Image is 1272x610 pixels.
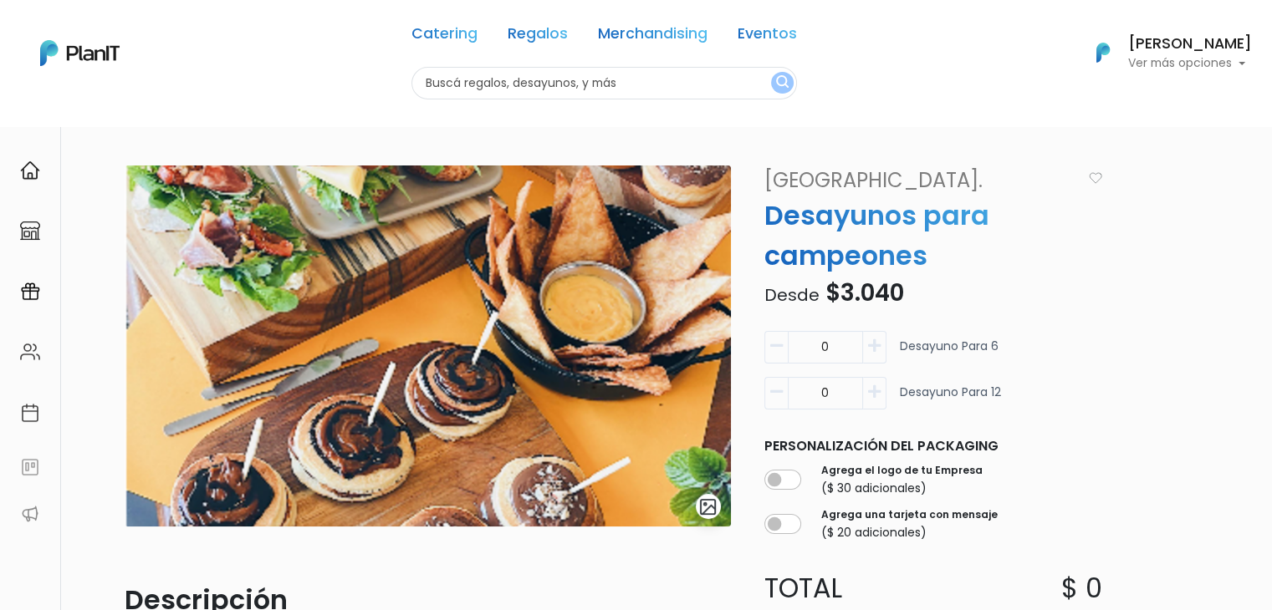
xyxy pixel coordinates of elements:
[1089,172,1102,184] img: heart_icon
[1061,568,1102,608] p: $ 0
[1075,31,1252,74] button: PlanIt Logo [PERSON_NAME] Ver más opciones
[900,384,1001,416] p: Desayuno para 12
[754,568,933,608] p: Total
[20,504,40,524] img: partners-52edf745621dab592f3b2c58e3bca9d71375a7ef29c3b500c9f145b62cc070d4.svg
[411,67,797,99] input: Buscá regalos, desayunos, y más
[821,463,983,478] label: Agrega el logo de tu Empresa
[1128,37,1252,52] h6: [PERSON_NAME]
[1085,34,1121,71] img: PlanIt Logo
[20,221,40,241] img: marketplace-4ceaa7011d94191e9ded77b95e3339b90024bf715f7c57f8cf31f2d8c509eaba.svg
[764,436,1102,456] p: Personalización del packaging
[411,27,478,47] a: Catering
[598,27,708,47] a: Merchandising
[900,338,999,370] p: Desayuno para 6
[20,457,40,477] img: feedback-78b5a0c8f98aac82b08bfc38622c3050aee476f2c9584af64705fc4e61158814.svg
[738,27,797,47] a: Eventos
[821,507,998,522] label: Agrega una tarjeta con mensaje
[125,165,731,526] img: Captura_de_pantalla_2023-06-16_172744.png
[825,277,904,309] span: $3.040
[508,27,568,47] a: Regalos
[20,160,40,180] img: home-e721727adea9d79c4d83392d1f703f7f8bce08238fde08b1acbfd93340b81755.svg
[764,283,820,307] span: Desde
[754,196,1112,276] p: Desayunos para campeones
[776,75,789,91] img: search_button-432b6d5273f82d61273b3651a40e1bd1b912527efae98b1b7a1b2c0702e16a8d.svg
[754,165,1082,196] a: [GEOGRAPHIC_DATA].
[20,282,40,302] img: campaigns-02234683943229c281be62815700db0a1741e53638e28bf9629b52c665b00959.svg
[20,403,40,423] img: calendar-87d922413cdce8b2cf7b7f5f62616a5cf9e4887200fb71536465627b3292af00.svg
[20,342,40,362] img: people-662611757002400ad9ed0e3c099ab2801c6687ba6c219adb57efc949bc21e19d.svg
[698,497,718,516] img: gallery-light
[86,16,241,48] div: ¿Necesitás ayuda?
[821,480,983,497] p: ($ 30 adicionales)
[821,524,998,541] p: ($ 20 adicionales)
[1128,58,1252,69] p: Ver más opciones
[40,40,120,66] img: PlanIt Logo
